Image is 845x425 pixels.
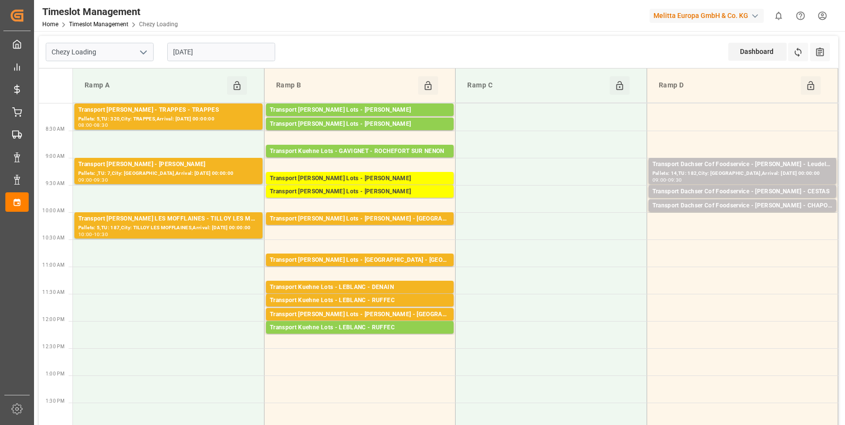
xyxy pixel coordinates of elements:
span: 11:30 AM [42,289,65,295]
div: Pallets: 3,TU: 48,City: CESTAS,Arrival: [DATE] 00:00:00 [652,197,832,205]
div: Ramp D [655,76,801,95]
div: Pallets: 4,TU: 489,City: RUFFEC,Arrival: [DATE] 00:00:00 [270,306,450,314]
div: 09:30 [94,178,108,182]
div: 08:00 [78,123,92,127]
button: show 0 new notifications [768,5,790,27]
div: 09:30 [668,178,682,182]
a: Timeslot Management [69,21,128,28]
span: 9:30 AM [46,181,65,186]
div: Transport Dachser Cof Foodservice - [PERSON_NAME] - CESTAS [652,187,832,197]
div: Transport [PERSON_NAME] LES MOFFLAINES - TILLOY LES MOFFLAINES [78,214,259,224]
div: Pallets: 5,TU: 187,City: TILLOY LES MOFFLAINES,Arrival: [DATE] 00:00:00 [78,224,259,232]
div: Pallets: ,TU: 95,City: RUFFEC,Arrival: [DATE] 00:00:00 [270,333,450,341]
div: Pallets: ,TU: 7,City: [GEOGRAPHIC_DATA],Arrival: [DATE] 00:00:00 [78,170,259,178]
div: Pallets: 1,TU: 233,City: [GEOGRAPHIC_DATA],Arrival: [DATE] 00:00:00 [270,224,450,232]
div: 09:00 [652,178,667,182]
span: 9:00 AM [46,153,65,159]
div: 10:30 [94,232,108,237]
div: Pallets: 14,TU: 182,City: [GEOGRAPHIC_DATA],Arrival: [DATE] 00:00:00 [652,170,832,178]
span: 12:30 PM [42,344,65,349]
div: Pallets: 4,TU: 198,City: [GEOGRAPHIC_DATA],Arrival: [DATE] 00:00:00 [270,265,450,273]
div: Pallets: 5,TU: ,City: [GEOGRAPHIC_DATA],Arrival: [DATE] 00:00:00 [652,211,832,219]
div: Transport Dachser Cof Foodservice - [PERSON_NAME] - CHAPONNAY [652,201,832,211]
div: 10:00 [78,232,92,237]
div: 08:30 [94,123,108,127]
div: Transport [PERSON_NAME] Lots - [PERSON_NAME] [270,119,450,129]
div: - [92,123,94,127]
div: - [666,178,668,182]
button: open menu [136,45,150,60]
div: Pallets: 3,TU: 130,City: ROCHEFORT SUR NENON,Arrival: [DATE] 00:00:00 [270,156,450,165]
div: Pallets: 6,TU: ,City: CARQUEFOU,Arrival: [DATE] 00:00:00 [270,197,450,205]
div: Transport [PERSON_NAME] - TRAPPES - TRAPPES [78,105,259,115]
div: Transport [PERSON_NAME] Lots - [PERSON_NAME] [270,187,450,197]
div: Timeslot Management [42,4,178,19]
div: Pallets: 8,TU: 1233,City: CARQUEFOU,Arrival: [DATE] 00:00:00 [270,129,450,137]
a: Home [42,21,58,28]
button: Help Center [790,5,811,27]
div: Transport Dachser Cof Foodservice - [PERSON_NAME] - Leudelange [652,160,832,170]
button: Melitta Europa GmbH & Co. KG [650,6,768,25]
span: 12:00 PM [42,317,65,322]
div: Transport [PERSON_NAME] Lots - [PERSON_NAME] - [GEOGRAPHIC_DATA] [270,214,450,224]
div: Pallets: 5,TU: 320,City: TRAPPES,Arrival: [DATE] 00:00:00 [78,115,259,123]
div: Pallets: 10,TU: 608,City: CARQUEFOU,Arrival: [DATE] 00:00:00 [270,184,450,192]
div: Pallets: 33,TU: 320,City: CARQUEFOU,Arrival: [DATE] 00:00:00 [270,115,450,123]
div: Transport Kuehne Lots - LEBLANC - RUFFEC [270,296,450,306]
div: Pallets: ,TU: 116,City: [GEOGRAPHIC_DATA],Arrival: [DATE] 00:00:00 [270,292,450,301]
div: Transport Kuehne Lots - LEBLANC - DENAIN [270,283,450,292]
div: Ramp B [272,76,418,95]
span: 10:00 AM [42,208,65,213]
span: 1:30 PM [46,398,65,404]
div: Transport Kuehne Lots - LEBLANC - RUFFEC [270,323,450,333]
span: 1:00 PM [46,371,65,376]
input: Type to search/select [46,43,154,61]
span: 10:30 AM [42,235,65,240]
div: Transport [PERSON_NAME] Lots - [GEOGRAPHIC_DATA] - [GEOGRAPHIC_DATA] [270,255,450,265]
div: - [92,178,94,182]
div: Ramp C [463,76,609,95]
div: Melitta Europa GmbH & Co. KG [650,9,764,23]
div: Transport [PERSON_NAME] Lots - [PERSON_NAME] [270,105,450,115]
div: - [92,232,94,237]
div: Transport Kuehne Lots - GAVIGNET - ROCHEFORT SUR NENON [270,147,450,156]
span: 11:00 AM [42,262,65,268]
div: Transport [PERSON_NAME] Lots - [PERSON_NAME] [270,174,450,184]
div: 09:00 [78,178,92,182]
input: DD-MM-YYYY [167,43,275,61]
span: 8:30 AM [46,126,65,132]
div: Ramp A [81,76,227,95]
div: Transport [PERSON_NAME] Lots - [PERSON_NAME] - [GEOGRAPHIC_DATA] [270,310,450,320]
div: Dashboard [728,43,787,61]
div: Pallets: ,TU: 401,City: [GEOGRAPHIC_DATA],Arrival: [DATE] 00:00:00 [270,320,450,328]
div: Transport [PERSON_NAME] - [PERSON_NAME] [78,160,259,170]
